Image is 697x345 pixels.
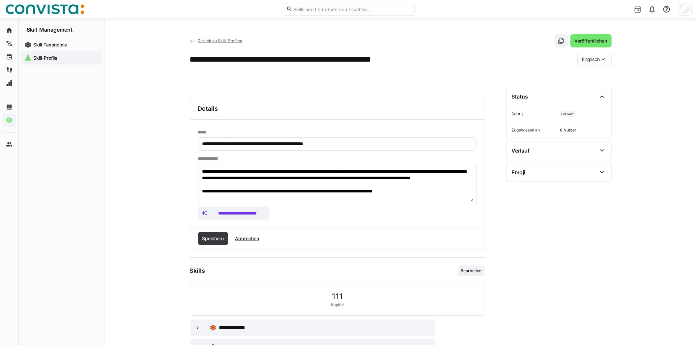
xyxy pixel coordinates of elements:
span: Status [512,111,558,117]
h3: Skills [190,267,205,274]
a: Zurück zu Skill-Profilen [190,38,243,43]
button: Abbrechen [231,232,263,245]
button: Bearbeiten [458,266,485,276]
span: Veröffentlichen [574,38,608,44]
span: Bearbeiten [460,268,482,273]
div: Emoji [512,169,526,176]
span: 0 Nutzer [560,128,606,133]
button: Speichern [198,232,228,245]
span: 111 [332,292,343,301]
span: Zurück zu Skill-Profilen [198,38,242,43]
button: Veröffentlichen [570,34,612,47]
span: Kapitel [331,302,344,307]
input: Skills und Lernpfade durchsuchen… [293,6,411,12]
span: Abbrechen [234,235,260,242]
h3: Details [198,105,218,112]
div: Status [512,93,528,100]
span: Entwurf [562,112,574,116]
span: Englisch [582,56,600,63]
span: Zugewiesen an [512,128,558,133]
span: Speichern [201,235,225,242]
div: Verlauf [512,147,530,154]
